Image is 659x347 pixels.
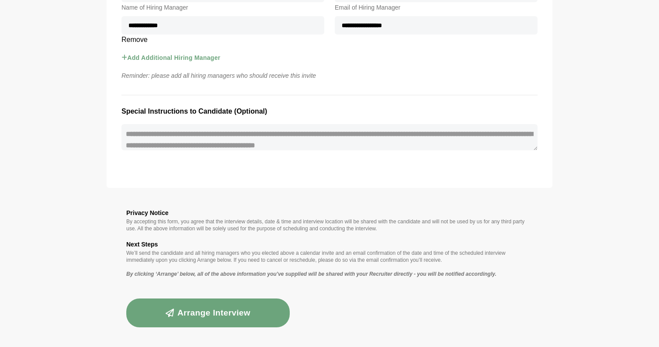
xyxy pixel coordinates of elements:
[116,70,543,81] p: Reminder: please add all hiring managers who should receive this invite
[121,45,220,70] button: Add Additional Hiring Manager
[126,208,533,218] h3: Privacy Notice
[121,106,538,117] h3: Special Instructions to Candidate (Optional)
[126,239,533,250] h3: Next Steps
[126,250,533,264] p: We’ll send the candidate and all hiring managers who you elected above a calendar invite and an e...
[116,35,543,45] v-button: Remove
[126,271,533,278] p: By clicking ‘Arrange’ below, all of the above information you’ve supplied will be shared with you...
[121,2,324,13] label: Name of Hiring Manager
[335,2,538,13] label: Email of Hiring Manager
[126,218,533,232] p: By accepting this form, you agree that the interview details, date & time and interview location ...
[126,298,290,327] button: Arrange Interview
